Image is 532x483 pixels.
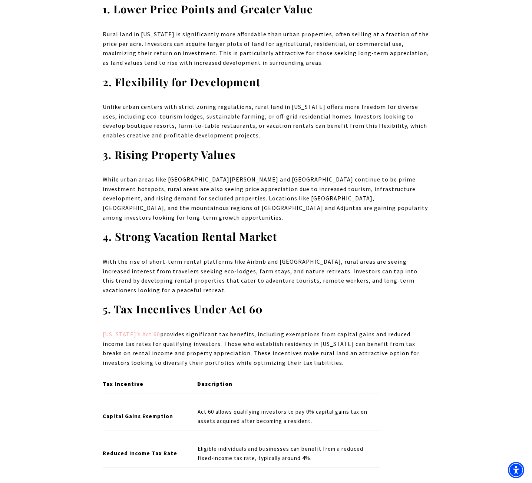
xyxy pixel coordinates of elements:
p: provides significant tax benefits, including exemptions from capital gains and reduced income tax... [103,330,430,367]
p: While urban areas like [GEOGRAPHIC_DATA][PERSON_NAME] and [GEOGRAPHIC_DATA] continue to be prime ... [103,175,430,222]
strong: Description [197,380,232,387]
strong: 4. Strong Vacation Rental Market [103,229,277,243]
strong: 1. Lower Price Points and Greater Value [103,2,313,16]
strong: 3. Rising Property Values [103,147,235,161]
p: Rural land in [US_STATE] is significantly more affordable than urban properties, often selling at... [103,30,430,67]
strong: 2. Flexibility for Development [103,75,260,89]
div: Accessibility Menu [508,462,524,478]
p: With the rise of short-term rental platforms like Airbnb and [GEOGRAPHIC_DATA], rural areas are s... [103,257,430,295]
strong: 5. Tax Incentives Under Act 60 [103,302,263,316]
strong: Tax Incentive [103,380,143,387]
strong: Reduced Income Tax Rate [103,450,177,457]
td: Act 60 allows qualifying investors to pay 0% capital gains tax on assets acquired after becoming ... [192,403,380,430]
a: Puerto Rico’s Act 60 - open in a new tab [103,330,160,338]
strong: Capital Gains Exemption [103,413,173,420]
td: Eligible individuals and businesses can benefit from a reduced fixed-income tax rate, typically a... [192,440,380,467]
p: Unlike urban centers with strict zoning regulations, rural land in [US_STATE] offers more freedom... [103,102,430,140]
